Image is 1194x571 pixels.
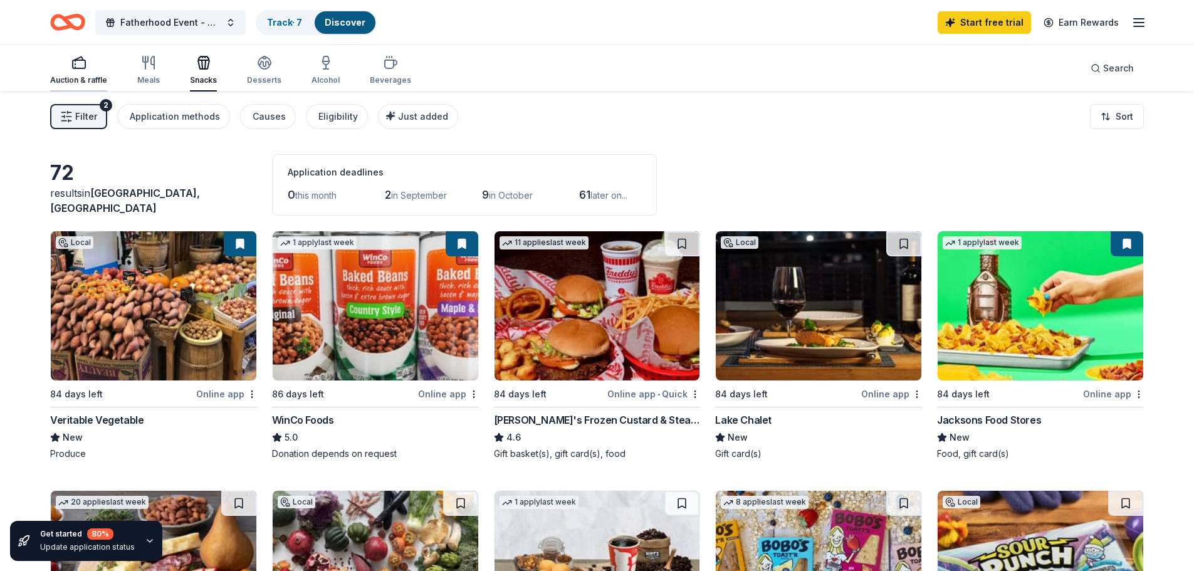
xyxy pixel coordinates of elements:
a: Image for Lake ChaletLocal84 days leftOnline appLake ChaletNewGift card(s) [715,231,922,460]
button: Beverages [370,50,411,92]
span: 61 [579,188,590,201]
span: Fatherhood Event - Daddy & Me Pinata Night Market [120,15,221,30]
span: [GEOGRAPHIC_DATA], [GEOGRAPHIC_DATA] [50,187,200,214]
div: Online app [861,386,922,402]
span: later on... [590,190,627,201]
a: Image for Jacksons Food Stores1 applylast week84 days leftOnline appJacksons Food StoresNewFood, ... [937,231,1144,460]
div: Eligibility [318,109,358,124]
div: 20 applies last week [56,496,149,509]
a: Image for Veritable VegetableLocal84 days leftOnline appVeritable VegetableNewProduce [50,231,257,460]
div: 86 days left [272,387,324,402]
div: 72 [50,160,257,186]
button: Sort [1090,104,1144,129]
div: 8 applies last week [721,496,809,509]
button: Filter2 [50,104,107,129]
button: Snacks [190,50,217,92]
button: Fatherhood Event - Daddy & Me Pinata Night Market [95,10,246,35]
div: Donation depends on request [272,448,479,460]
div: Local [943,496,980,508]
div: Desserts [247,75,281,85]
div: Meals [137,75,160,85]
div: 84 days left [937,387,990,402]
span: New [950,430,970,445]
button: Causes [240,104,296,129]
div: Online app Quick [607,386,700,402]
span: New [63,430,83,445]
div: Local [721,236,758,249]
div: 84 days left [715,387,768,402]
button: Auction & raffle [50,50,107,92]
div: Produce [50,448,257,460]
div: Jacksons Food Stores [937,412,1041,427]
div: 1 apply last week [943,236,1022,249]
div: 80 % [87,528,113,540]
button: Alcohol [312,50,340,92]
span: Just added [398,111,448,122]
div: 1 apply last week [278,236,357,249]
span: this month [295,190,337,201]
img: Image for Freddy's Frozen Custard & Steakburgers [495,231,700,380]
a: Discover [325,17,365,28]
div: 2 [100,99,112,112]
button: Search [1081,56,1144,81]
span: 5.0 [285,430,298,445]
button: Application methods [117,104,230,129]
span: in [50,187,200,214]
a: Image for Freddy's Frozen Custard & Steakburgers11 applieslast week84 days leftOnline app•Quick[P... [494,231,701,460]
button: Just added [378,104,458,129]
button: Meals [137,50,160,92]
div: Gift card(s) [715,448,922,460]
div: Application deadlines [288,165,641,180]
div: Local [56,236,93,249]
span: Search [1103,61,1134,76]
span: • [657,389,660,399]
div: Alcohol [312,75,340,85]
div: Food, gift card(s) [937,448,1144,460]
span: in October [489,190,533,201]
div: Lake Chalet [715,412,772,427]
a: Image for WinCo Foods1 applylast week86 days leftOnline appWinCo Foods5.0Donation depends on request [272,231,479,460]
span: in September [391,190,447,201]
span: 4.6 [506,430,521,445]
img: Image for Jacksons Food Stores [938,231,1143,380]
div: Online app [196,386,257,402]
button: Desserts [247,50,281,92]
div: Beverages [370,75,411,85]
img: Image for Veritable Vegetable [51,231,256,380]
div: Local [278,496,315,508]
img: Image for Lake Chalet [716,231,921,380]
div: Snacks [190,75,217,85]
div: Application methods [130,109,220,124]
div: Causes [253,109,286,124]
div: 1 apply last week [500,496,579,509]
div: 11 applies last week [500,236,589,249]
span: New [728,430,748,445]
a: Track· 7 [267,17,302,28]
div: Gift basket(s), gift card(s), food [494,448,701,460]
div: Online app [1083,386,1144,402]
div: Veritable Vegetable [50,412,144,427]
div: 84 days left [494,387,547,402]
a: Start free trial [938,11,1031,34]
button: Track· 7Discover [256,10,377,35]
span: Sort [1116,109,1133,124]
span: 0 [288,188,295,201]
button: Eligibility [306,104,368,129]
div: 84 days left [50,387,103,402]
div: Auction & raffle [50,75,107,85]
span: 9 [482,188,489,201]
div: Update application status [40,542,135,552]
a: Earn Rewards [1036,11,1126,34]
div: results [50,186,257,216]
div: WinCo Foods [272,412,334,427]
a: Home [50,8,85,37]
div: Get started [40,528,135,540]
div: [PERSON_NAME]'s Frozen Custard & Steakburgers [494,412,701,427]
img: Image for WinCo Foods [273,231,478,380]
div: Online app [418,386,479,402]
span: 2 [385,188,391,201]
span: Filter [75,109,97,124]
